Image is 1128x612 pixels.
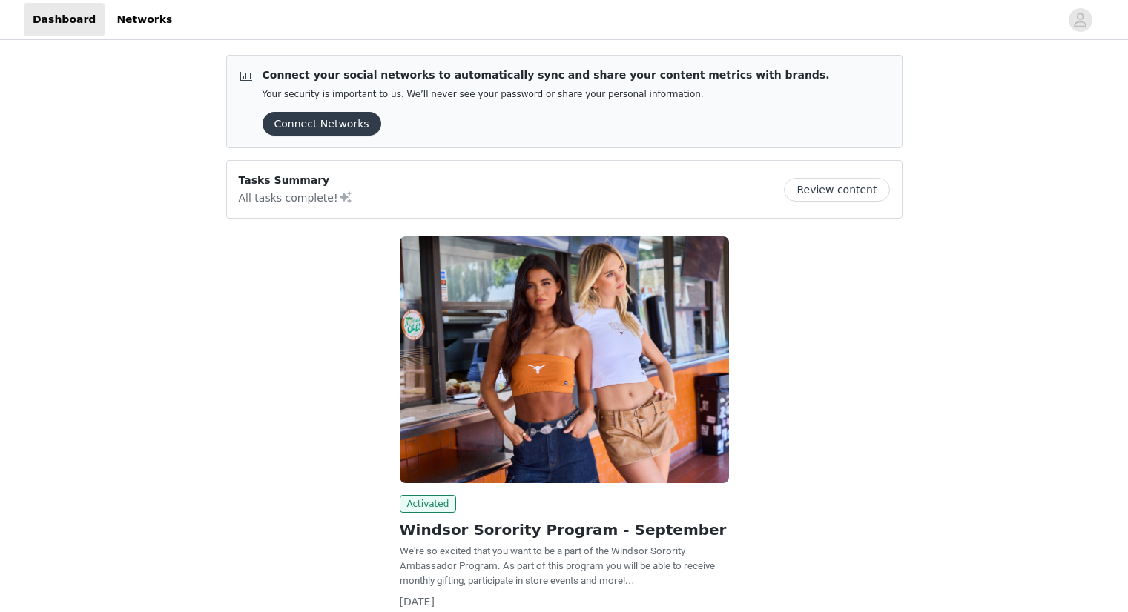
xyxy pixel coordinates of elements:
span: Activated [400,495,457,513]
p: Connect your social networks to automatically sync and share your content metrics with brands. [263,67,830,83]
a: Dashboard [24,3,105,36]
img: Windsor [400,236,729,483]
span: [DATE] [400,596,435,608]
a: Networks [108,3,181,36]
p: Your security is important to us. We’ll never see your password or share your personal information. [263,89,830,100]
button: Connect Networks [263,112,381,136]
span: We're so excited that you want to be a part of the Windsor Sorority Ambassador Program. As part o... [400,545,715,586]
p: All tasks complete! [239,188,353,206]
p: Tasks Summary [239,173,353,188]
button: Review content [784,178,889,202]
div: avatar [1073,8,1087,32]
h2: Windsor Sorority Program - September [400,519,729,541]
